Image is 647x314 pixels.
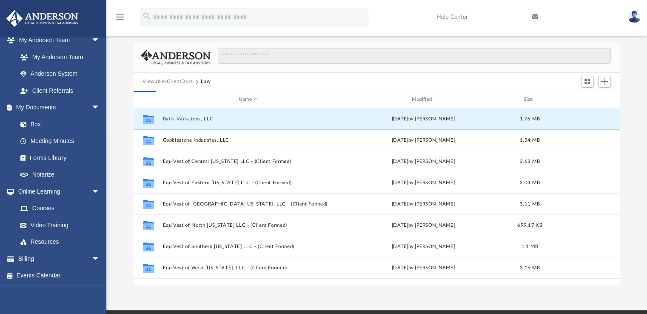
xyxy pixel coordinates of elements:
[201,78,211,86] button: Law
[513,96,547,103] div: Size
[91,99,108,117] span: arrow_drop_down
[338,264,509,272] div: [DATE] by [PERSON_NAME]
[520,117,540,121] span: 1.76 MB
[6,250,113,267] a: Billingarrow_drop_down
[137,96,158,103] div: id
[581,76,594,88] button: Switch to Grid View
[142,11,151,21] i: search
[4,10,81,27] img: Anderson Advisors Platinum Portal
[338,222,509,229] div: [DATE] by [PERSON_NAME]
[162,223,334,228] button: EquiVest of North [US_STATE] LLC - (Client Formed)
[338,115,509,123] div: by [PERSON_NAME]
[12,200,108,217] a: Courses
[6,99,108,116] a: My Documentsarrow_drop_down
[598,76,611,88] button: Add
[520,202,540,206] span: 3.11 MB
[521,244,538,249] span: 1.1 MB
[91,32,108,49] span: arrow_drop_down
[12,149,104,166] a: Forms Library
[12,49,104,66] a: My Anderson Team
[338,243,509,251] div: [DATE] by [PERSON_NAME]
[520,159,540,164] span: 3.68 MB
[628,11,641,23] img: User Pic
[12,82,108,99] a: Client Referrals
[162,265,334,271] button: EquiVest of West [US_STATE], LLC - (Client Formed)
[162,180,334,186] button: EquiVest of Eastern [US_STATE] LLC - (Client Formed)
[520,180,540,185] span: 3.04 MB
[143,78,193,86] button: Viewable-ClientDocs
[91,183,108,200] span: arrow_drop_down
[12,217,104,234] a: Video Training
[6,32,108,49] a: My Anderson Teamarrow_drop_down
[12,166,108,183] a: Notarize
[520,138,540,143] span: 1.54 MB
[162,244,334,249] button: EquiVest of Southern [US_STATE] LLC - (Client Formed)
[162,159,334,164] button: EquiVest of Central [US_STATE] LLC - (Client Formed)
[134,108,620,284] div: grid
[162,116,334,122] button: Batik Variations, LLC
[12,116,104,133] a: Box
[12,234,108,251] a: Resources
[392,117,408,121] span: [DATE]
[218,48,610,64] input: Search files and folders
[12,133,108,150] a: Meeting Minutes
[162,137,334,143] button: Cobblestone Industries, LLC
[115,16,125,22] a: menu
[162,96,333,103] div: Name
[12,66,108,83] a: Anderson System
[338,158,509,166] div: [DATE] by [PERSON_NAME]
[91,250,108,268] span: arrow_drop_down
[6,183,108,200] a: Online Learningarrow_drop_down
[338,137,509,144] div: [DATE] by [PERSON_NAME]
[337,96,509,103] div: Modified
[338,200,509,208] div: [DATE] by [PERSON_NAME]
[6,267,113,284] a: Events Calendar
[517,223,542,228] span: 699.17 KB
[115,12,125,22] i: menu
[162,201,334,207] button: EquiVest of [GEOGRAPHIC_DATA][US_STATE], LLC - (Client Formed)
[338,179,509,187] div: [DATE] by [PERSON_NAME]
[520,265,540,270] span: 3.16 MB
[550,96,610,103] div: id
